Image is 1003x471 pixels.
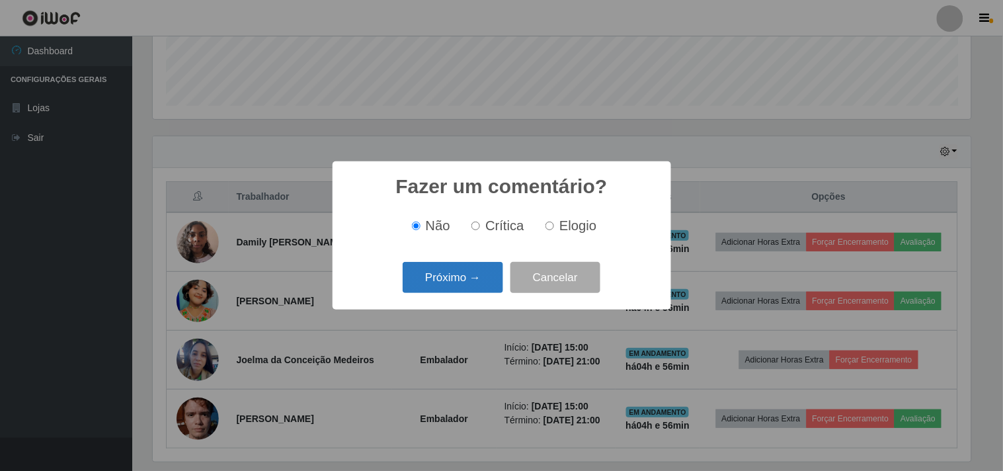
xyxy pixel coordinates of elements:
input: Não [412,222,421,230]
button: Próximo → [403,262,503,293]
input: Crítica [471,222,480,230]
button: Cancelar [510,262,600,293]
span: Crítica [485,218,524,233]
h2: Fazer um comentário? [395,175,607,198]
input: Elogio [545,222,554,230]
span: Não [426,218,450,233]
span: Elogio [559,218,596,233]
